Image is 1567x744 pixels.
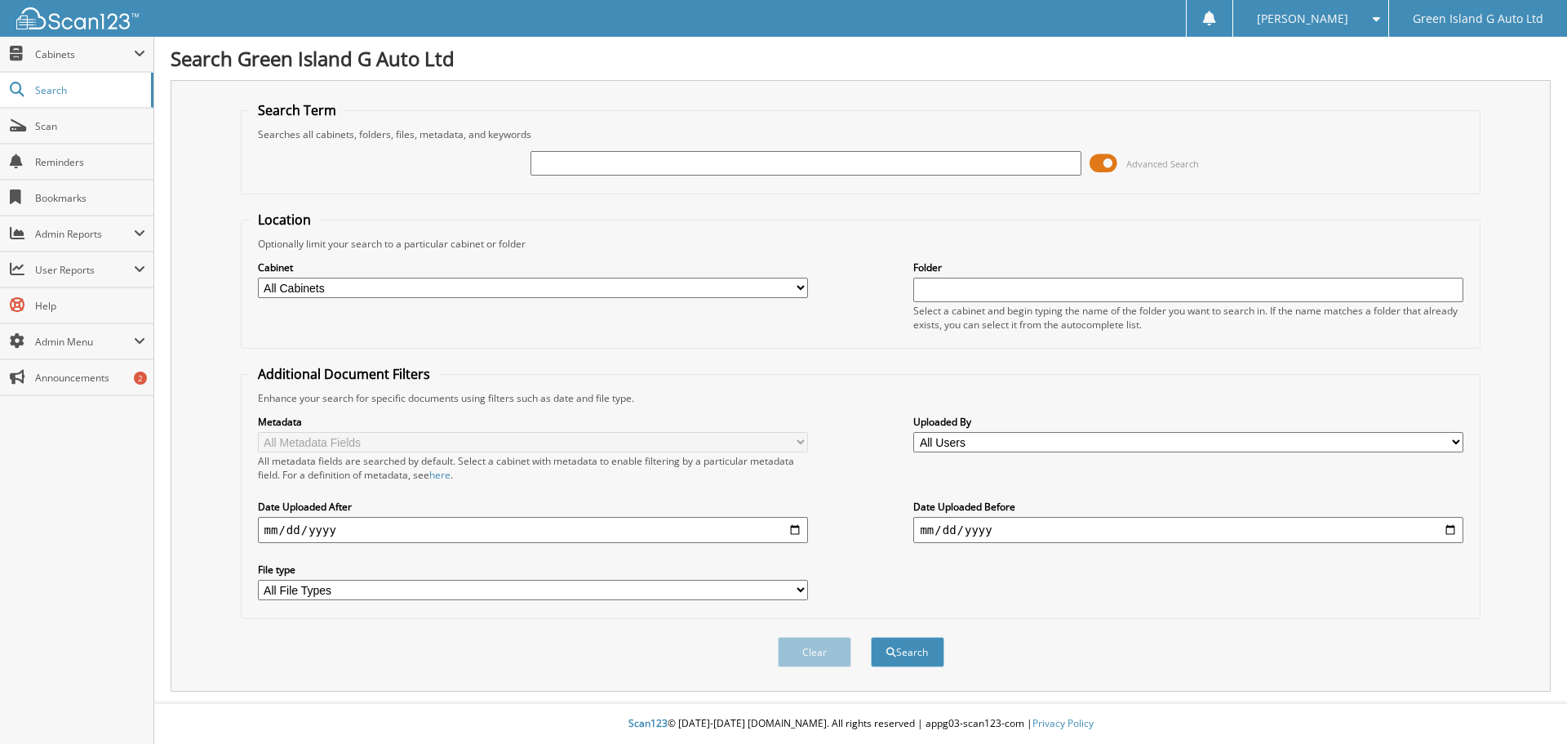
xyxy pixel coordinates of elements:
[35,47,134,61] span: Cabinets
[35,155,145,169] span: Reminders
[35,335,134,349] span: Admin Menu
[35,119,145,133] span: Scan
[35,371,145,385] span: Announcements
[250,211,319,229] legend: Location
[913,261,1463,274] label: Folder
[258,261,808,274] label: Cabinet
[1032,716,1094,730] a: Privacy Policy
[171,45,1551,72] h1: Search Green Island G Auto Ltd
[35,299,145,313] span: Help
[1485,666,1567,744] iframe: Chat Widget
[871,637,944,667] button: Search
[913,500,1463,514] label: Date Uploaded Before
[258,500,808,514] label: Date Uploaded After
[35,191,145,205] span: Bookmarks
[913,304,1463,332] div: Select a cabinet and begin typing the name of the folder you want to search in. If the name match...
[258,563,808,577] label: File type
[429,468,451,482] a: here
[258,454,808,482] div: All metadata fields are searched by default. Select a cabinet with metadata to enable filtering b...
[778,637,851,667] button: Clear
[628,716,668,730] span: Scan123
[250,237,1472,251] div: Optionally limit your search to a particular cabinet or folder
[35,227,134,241] span: Admin Reports
[258,517,808,543] input: start
[250,101,344,119] legend: Search Term
[134,372,147,385] div: 2
[1126,158,1199,170] span: Advanced Search
[35,83,143,97] span: Search
[250,127,1472,141] div: Searches all cabinets, folders, files, metadata, and keywords
[35,263,134,277] span: User Reports
[1257,14,1348,24] span: [PERSON_NAME]
[16,7,139,29] img: scan123-logo-white.svg
[154,704,1567,744] div: © [DATE]-[DATE] [DOMAIN_NAME]. All rights reserved | appg03-scan123-com |
[250,391,1472,405] div: Enhance your search for specific documents using filters such as date and file type.
[258,415,808,429] label: Metadata
[913,415,1463,429] label: Uploaded By
[1413,14,1543,24] span: Green Island G Auto Ltd
[250,365,438,383] legend: Additional Document Filters
[913,517,1463,543] input: end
